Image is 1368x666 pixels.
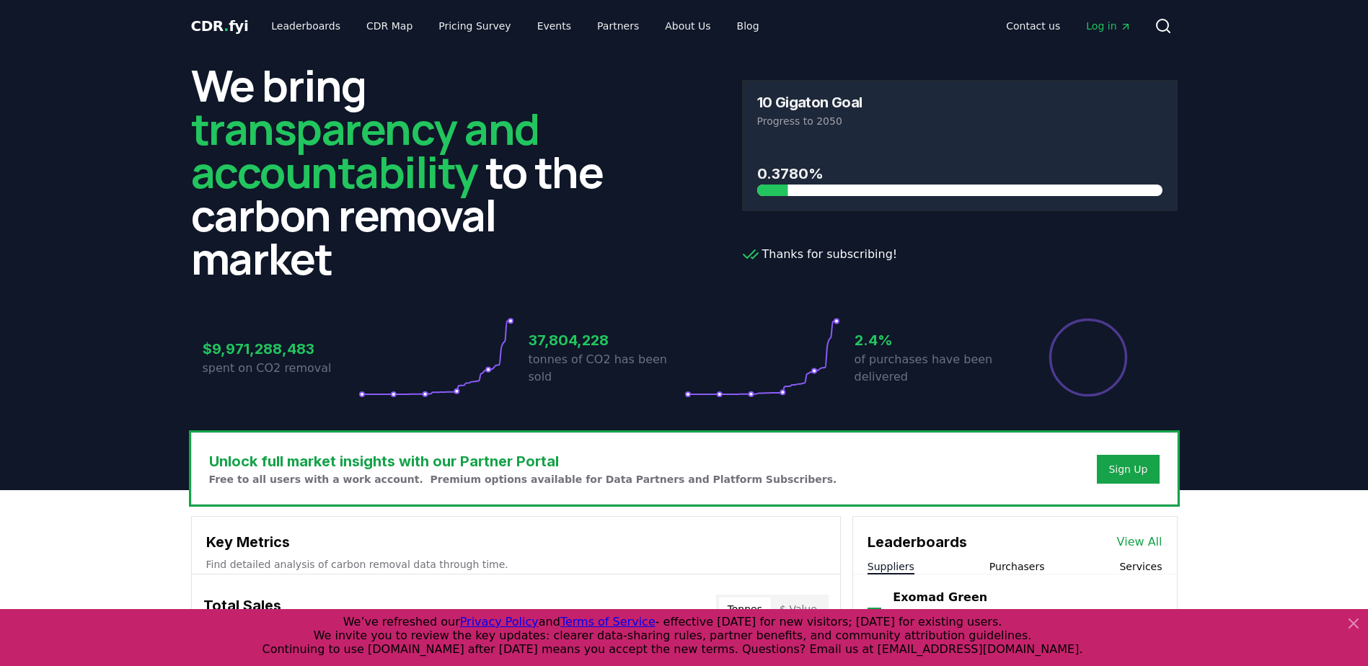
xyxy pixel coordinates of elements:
[1086,19,1131,33] span: Log in
[191,99,539,201] span: transparency and accountability
[529,329,684,351] h3: 37,804,228
[206,531,826,553] h3: Key Metrics
[757,163,1162,185] h3: 0.3780%
[989,559,1045,574] button: Purchasers
[526,13,583,39] a: Events
[868,531,967,553] h3: Leaderboards
[209,450,837,472] h3: Unlock full market insights with our Partner Portal
[586,13,650,39] a: Partners
[260,13,770,39] nav: Main
[725,13,771,39] a: Blog
[1097,455,1159,484] button: Sign Up
[529,351,684,386] p: tonnes of CO2 has been sold
[653,13,722,39] a: About Us
[203,338,358,360] h3: $9,971,288,483
[855,351,1010,386] p: of purchases have been delivered
[719,598,771,621] button: Tonnes
[771,598,826,621] button: $ Value
[355,13,424,39] a: CDR Map
[855,329,1010,351] h3: 2.4%
[206,557,826,572] p: Find detailed analysis of carbon removal data through time.
[209,472,837,487] p: Free to all users with a work account. Premium options available for Data Partners and Platform S...
[757,114,1162,128] p: Progress to 2050
[994,13,1072,39] a: Contact us
[757,95,862,110] h3: 10 Gigaton Goal
[191,16,249,36] a: CDR.fyi
[1119,559,1162,574] button: Services
[870,606,878,623] p: 1
[191,63,627,280] h2: We bring to the carbon removal market
[893,589,987,606] a: Exomad Green
[224,17,229,35] span: .
[742,246,1178,263] p: Thanks for subscribing!
[994,13,1142,39] nav: Main
[260,13,352,39] a: Leaderboards
[868,559,914,574] button: Suppliers
[1048,317,1129,398] div: Percentage of sales delivered
[203,360,358,377] p: spent on CO2 removal
[1074,13,1142,39] a: Log in
[191,17,249,35] span: CDR fyi
[427,13,522,39] a: Pricing Survey
[1117,533,1162,551] a: View All
[1108,462,1147,476] a: Sign Up
[203,595,281,623] h3: Total Sales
